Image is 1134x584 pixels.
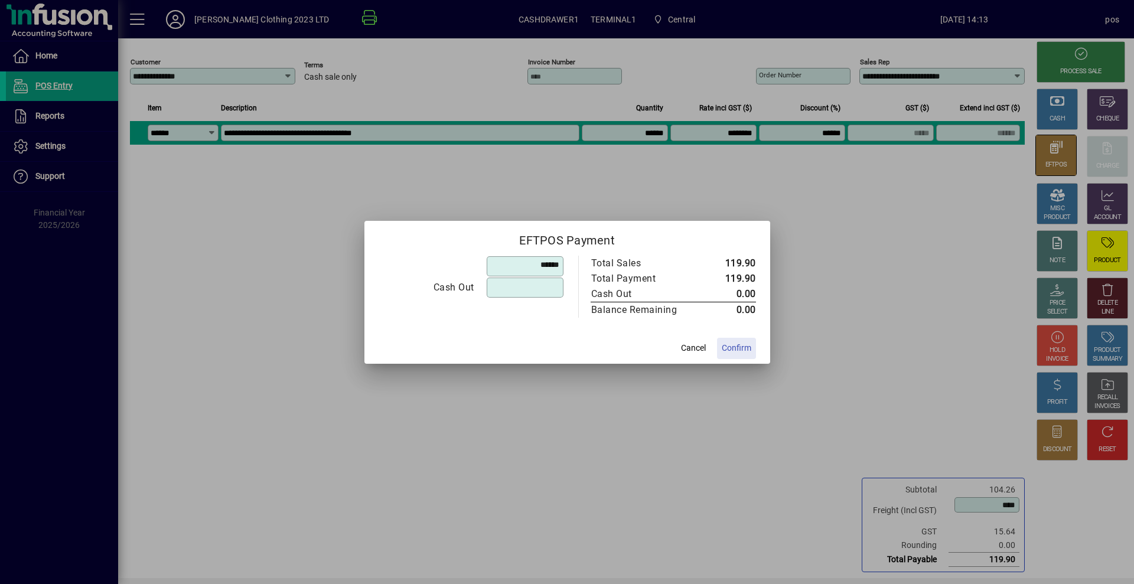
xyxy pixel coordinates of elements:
[717,338,756,359] button: Confirm
[722,342,751,354] span: Confirm
[591,256,702,271] td: Total Sales
[702,256,756,271] td: 119.90
[681,342,706,354] span: Cancel
[364,221,770,255] h2: EFTPOS Payment
[702,271,756,286] td: 119.90
[702,302,756,318] td: 0.00
[674,338,712,359] button: Cancel
[379,280,474,295] div: Cash Out
[702,286,756,302] td: 0.00
[591,271,702,286] td: Total Payment
[591,287,690,301] div: Cash Out
[591,303,690,317] div: Balance Remaining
